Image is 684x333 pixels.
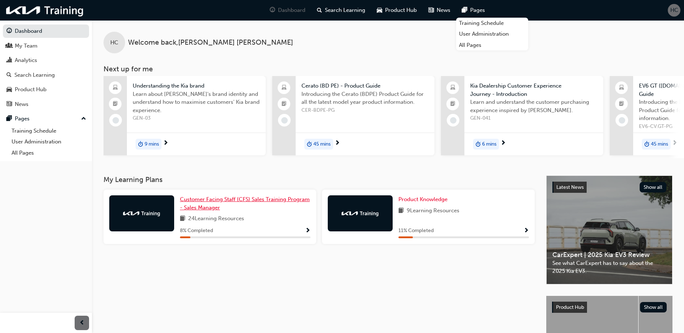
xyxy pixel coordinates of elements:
[307,139,312,149] span: duration-icon
[282,83,287,93] span: laptop-icon
[3,25,89,38] a: Dashboard
[456,40,528,51] a: All Pages
[122,210,162,217] img: kia-training
[145,140,159,148] span: 9 mins
[3,112,89,125] button: Pages
[3,39,89,53] a: My Team
[103,176,535,184] h3: My Learning Plans
[113,99,118,109] span: booktick-icon
[311,3,371,18] a: search-iconSearch Learning
[470,6,485,14] span: Pages
[398,195,450,204] a: Product Knowledge
[524,228,529,234] span: Show Progress
[482,140,497,148] span: 6 mins
[456,18,528,29] a: Training Schedule
[180,195,310,212] a: Customer Facing Staff (CFS) Sales Training Program - Sales Manager
[180,227,213,235] span: 8 % Completed
[670,6,678,14] span: HC
[450,117,456,124] span: learningRecordVerb_NONE-icon
[301,90,429,106] span: Introducing the Cerato (BDPE) Product Guide for all the latest model year product information.
[128,39,293,47] span: Welcome back , [PERSON_NAME] [PERSON_NAME]
[3,83,89,96] a: Product Hub
[335,140,340,147] span: next-icon
[15,85,47,94] div: Product Hub
[305,226,310,235] button: Show Progress
[305,228,310,234] span: Show Progress
[6,116,12,122] span: pages-icon
[278,6,305,14] span: Dashboard
[552,182,666,193] a: Latest NewsShow all
[470,98,597,114] span: Learn and understand the customer purchasing experience inspired by [PERSON_NAME].
[450,83,455,93] span: laptop-icon
[6,43,12,49] span: people-icon
[163,140,168,147] span: next-icon
[3,23,89,112] button: DashboardMy TeamAnalyticsSearch LearningProduct HubNews
[301,106,429,115] span: CER-BDPE-PG
[644,139,649,149] span: duration-icon
[138,139,143,149] span: duration-icon
[524,226,529,235] button: Show Progress
[15,115,30,123] div: Pages
[552,259,666,275] span: See what CarExpert has to say about the 2025 Kia EV3.
[428,6,434,15] span: news-icon
[552,302,667,313] a: Product HubShow all
[103,76,266,155] a: Understanding the Kia brandLearn about [PERSON_NAME]'s brand identity and understand how to maxim...
[180,196,310,211] span: Customer Facing Staff (CFS) Sales Training Program - Sales Manager
[462,6,467,15] span: pages-icon
[423,3,456,18] a: news-iconNews
[640,182,667,192] button: Show all
[668,4,680,17] button: HC
[619,83,624,93] span: laptop-icon
[546,176,672,284] a: Latest NewsShow allCarExpert | 2025 Kia EV3 ReviewSee what CarExpert has to say about the 2025 Ki...
[9,125,89,137] a: Training Schedule
[92,65,684,73] h3: Next up for me
[371,3,423,18] a: car-iconProduct Hub
[270,6,275,15] span: guage-icon
[14,71,55,79] div: Search Learning
[301,82,429,90] span: Cerato (BD PE) - Product Guide
[15,56,37,65] div: Analytics
[188,214,244,223] span: 24 Learning Resources
[470,82,597,98] span: Kia Dealership Customer Experience Journey - Introduction
[272,76,434,155] a: Cerato (BD PE) - Product GuideIntroducing the Cerato (BDPE) Product Guide for all the latest mode...
[317,6,322,15] span: search-icon
[651,140,668,148] span: 45 mins
[476,139,481,149] span: duration-icon
[552,251,666,259] span: CarExpert | 2025 Kia EV3 Review
[619,99,624,109] span: booktick-icon
[110,39,118,47] span: HC
[6,86,12,93] span: car-icon
[9,136,89,147] a: User Administration
[133,90,260,115] span: Learn about [PERSON_NAME]'s brand identity and understand how to maximise customers' Kia brand ex...
[4,3,87,18] img: kia-training
[470,114,597,123] span: GEN-041
[6,57,12,64] span: chart-icon
[407,207,459,216] span: 9 Learning Resources
[456,3,491,18] a: pages-iconPages
[437,6,450,14] span: News
[398,207,404,216] span: book-icon
[6,72,12,79] span: search-icon
[619,117,625,124] span: learningRecordVerb_NONE-icon
[180,214,185,223] span: book-icon
[6,28,12,35] span: guage-icon
[133,114,260,123] span: GEN-03
[6,101,12,108] span: news-icon
[113,83,118,93] span: laptop-icon
[441,76,603,155] a: Kia Dealership Customer Experience Journey - IntroductionLearn and understand the customer purcha...
[3,98,89,111] a: News
[556,184,584,190] span: Latest News
[81,114,86,124] span: up-icon
[264,3,311,18] a: guage-iconDashboard
[456,28,528,40] a: User Administration
[9,147,89,159] a: All Pages
[112,117,119,124] span: learningRecordVerb_NONE-icon
[640,302,667,312] button: Show all
[325,6,365,14] span: Search Learning
[377,6,382,15] span: car-icon
[340,210,380,217] img: kia-training
[500,140,506,147] span: next-icon
[15,42,37,50] div: My Team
